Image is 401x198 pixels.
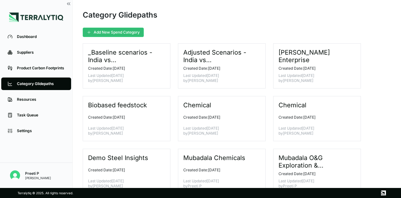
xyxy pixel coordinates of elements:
p: Created Date: [DATE] [183,168,255,173]
p: Created Date: [DATE] [279,115,351,120]
h3: Biobased feedstock [88,101,148,109]
h3: Chemical [279,101,307,109]
button: Add New Spend Category [83,28,144,37]
div: Category Glidepaths [83,10,157,20]
h3: _Baseline scenarios - India vs [GEOGRAPHIC_DATA] [88,49,160,64]
h3: Chemical [183,101,212,109]
p: Last Updated [DATE] by [PERSON_NAME] [183,73,255,83]
div: Product Carbon Footprints [17,66,65,71]
p: Last Updated [DATE] by [PERSON_NAME] [88,73,160,83]
p: Last Updated [DATE] by [PERSON_NAME] [88,179,160,189]
p: Last Updated [DATE] by [PERSON_NAME] [279,73,351,83]
p: Created Date: [DATE] [183,66,255,71]
p: Last Updated [DATE] by [PERSON_NAME] [279,126,351,136]
p: Last Updated [DATE] by [PERSON_NAME] [183,126,255,136]
p: Created Date: [DATE] [279,171,351,176]
p: Last Updated [DATE] by [PERSON_NAME] [88,126,160,136]
p: Last Updated [DATE] by Preeti P [183,179,255,189]
div: Dashboard [17,34,65,39]
p: Created Date: [DATE] [88,66,160,71]
div: Resources [17,97,65,102]
div: Settings [17,128,65,133]
button: Open user button [8,168,23,183]
p: Created Date: [DATE] [88,115,160,120]
img: Preeti P [10,170,20,180]
h3: Mubadala O&G Exploration & Production [279,154,351,169]
div: Category Glidepaths [17,81,65,86]
p: Last Updated [DATE] by Preeti P [279,179,351,189]
div: Task Queue [17,113,65,118]
div: [PERSON_NAME] [25,176,51,180]
p: Created Date: [DATE] [279,66,351,71]
div: Preeti P [25,171,51,176]
h3: Mubadala Chemicals [183,154,246,162]
h3: Demo Steel Insights [88,154,149,162]
h3: [PERSON_NAME] Enterprise [279,49,351,64]
p: Created Date: [DATE] [183,115,255,120]
p: Created Date: [DATE] [88,168,160,173]
img: Logo [9,13,63,22]
div: Suppliers [17,50,65,55]
h3: Adjusted Scenarios - India vs [GEOGRAPHIC_DATA] [183,49,255,64]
